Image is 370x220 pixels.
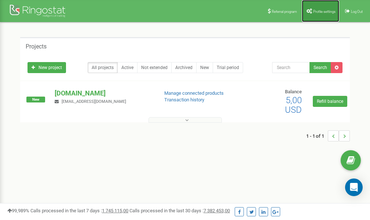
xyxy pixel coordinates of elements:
[26,43,47,50] h5: Projects
[309,62,331,73] button: Search
[137,62,172,73] a: Not extended
[28,62,66,73] a: New project
[306,123,350,149] nav: ...
[345,178,363,196] div: Open Intercom Messenger
[7,208,29,213] span: 99,989%
[30,208,128,213] span: Calls processed in the last 7 days :
[306,130,328,141] span: 1 - 1 of 1
[88,62,118,73] a: All projects
[164,90,224,96] a: Manage connected products
[351,10,363,14] span: Log Out
[55,89,152,98] p: [DOMAIN_NAME]
[313,96,347,107] a: Refill balance
[171,62,197,73] a: Archived
[129,208,230,213] span: Calls processed in the last 30 days :
[285,89,302,94] span: Balance
[285,95,302,115] span: 5,00 USD
[102,208,128,213] u: 1 745 115,00
[213,62,243,73] a: Trial period
[62,99,126,104] span: [EMAIL_ADDRESS][DOMAIN_NAME]
[204,208,230,213] u: 7 382 453,00
[196,62,213,73] a: New
[272,62,310,73] input: Search
[272,10,297,14] span: Referral program
[26,97,45,102] span: New
[164,97,204,102] a: Transaction history
[313,10,336,14] span: Profile settings
[117,62,138,73] a: Active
